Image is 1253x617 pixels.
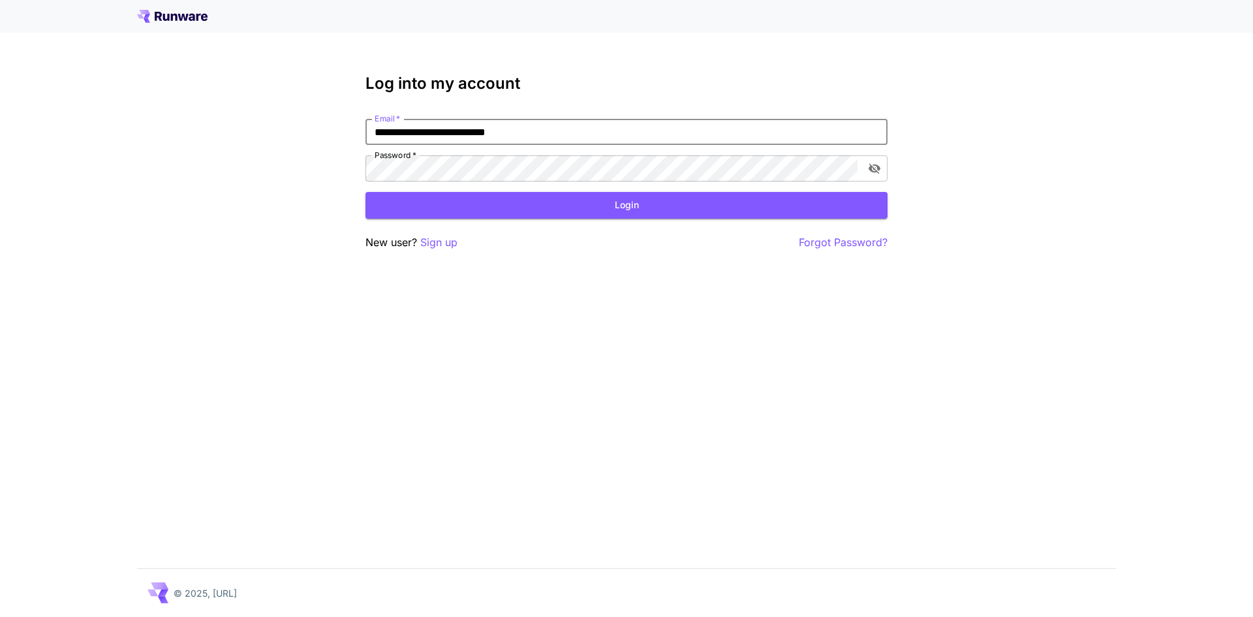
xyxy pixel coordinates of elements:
button: toggle password visibility [863,157,886,180]
button: Login [365,192,888,219]
button: Forgot Password? [799,234,888,251]
label: Password [375,150,416,161]
label: Email [375,113,400,124]
p: © 2025, [URL] [174,586,237,600]
button: Sign up [420,234,457,251]
h3: Log into my account [365,74,888,93]
p: New user? [365,234,457,251]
